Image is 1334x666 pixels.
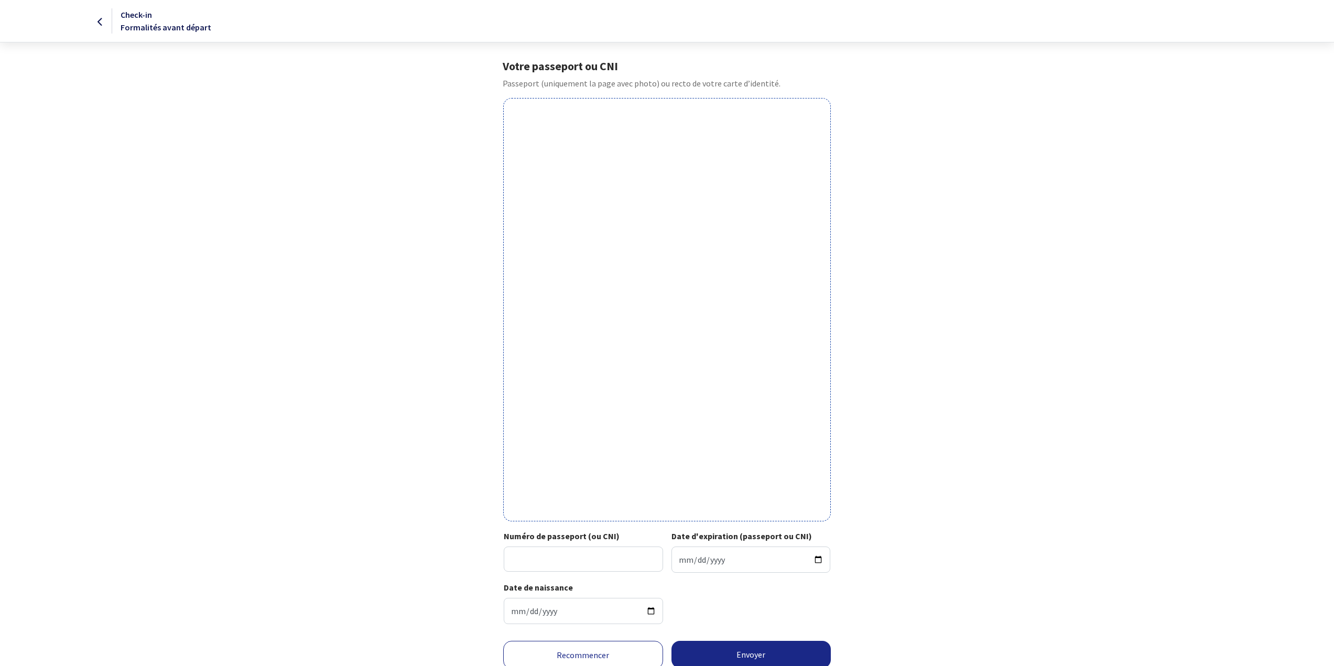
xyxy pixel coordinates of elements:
strong: Numéro de passeport (ou CNI) [504,531,620,541]
h1: Votre passeport ou CNI [503,59,831,73]
span: Check-in Formalités avant départ [121,9,211,32]
p: Passeport (uniquement la page avec photo) ou recto de votre carte d’identité. [503,77,831,90]
strong: Date d'expiration (passeport ou CNI) [671,531,812,541]
strong: Date de naissance [504,582,573,593]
